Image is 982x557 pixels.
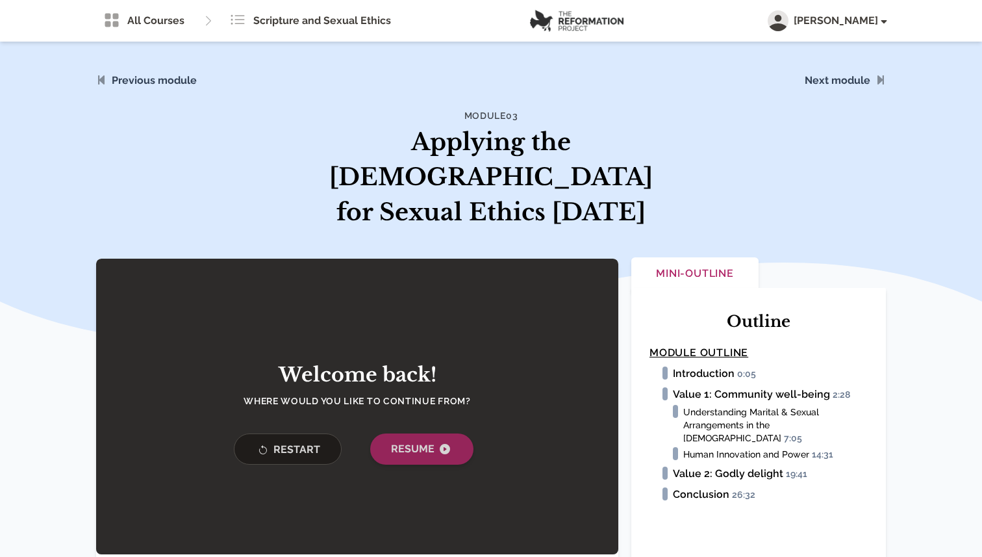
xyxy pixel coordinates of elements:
a: Scripture and Sexual Ethics [222,8,399,34]
li: Introduction [657,366,868,382]
span: [PERSON_NAME] [794,13,886,29]
li: Value 2: Godly delight [657,466,868,482]
span: Resume [391,441,453,457]
button: Mini-Outline [631,257,759,292]
span: 14:31 [812,449,839,461]
span: 7:05 [784,433,808,445]
span: All Courses [127,13,184,29]
a: All Courses [96,8,192,34]
span: 26:32 [732,489,761,501]
span: 0:05 [737,369,762,380]
span: 2:28 [833,389,856,401]
li: Value 1: Community well-being [657,387,868,402]
h4: Module 03 [325,109,657,122]
span: 19:41 [786,469,813,480]
button: [PERSON_NAME] [768,10,886,31]
li: Understanding Marital & Sexual Arrangements in the [DEMOGRAPHIC_DATA] [683,405,868,445]
img: logo.png [530,10,623,32]
h2: Welcome back! [221,363,494,387]
li: Conclusion [657,487,868,502]
a: Previous module [112,74,197,86]
h4: Module Outline [649,345,868,361]
button: Resume [370,434,473,465]
h2: Outline [649,311,868,332]
a: Next module [805,74,870,86]
span: Scripture and Sexual Ethics [253,13,391,29]
h4: Where would you like to continue from? [221,395,494,408]
h1: Applying the [DEMOGRAPHIC_DATA] for Sexual Ethics [DATE] [325,125,657,230]
li: Human Innovation and Power [683,447,868,461]
button: Restart [234,434,342,465]
span: Restart [255,442,320,458]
